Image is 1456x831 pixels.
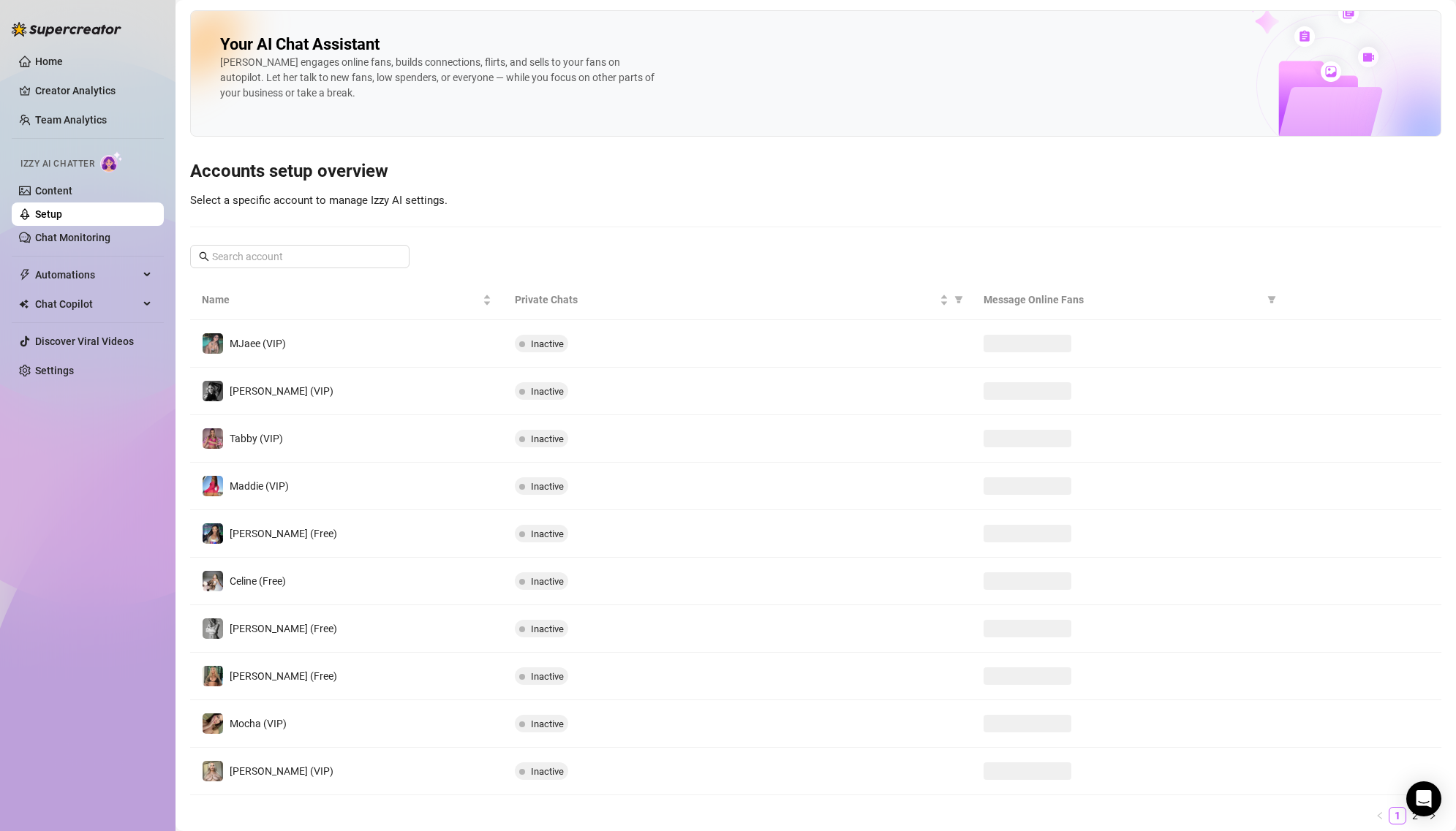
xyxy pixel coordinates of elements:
a: Discover Viral Videos [35,335,134,347]
span: Maddie (VIP) [230,480,289,492]
img: Celine (Free) [203,571,223,591]
img: Kennedy (VIP) [203,381,223,401]
span: Automations [35,263,139,287]
a: Creator Analytics [35,79,152,102]
span: Inactive [531,671,564,682]
img: Maddie (Free) [203,523,223,544]
th: Name [190,280,503,320]
span: search [199,251,209,262]
span: [PERSON_NAME] (Free) [230,528,337,539]
h2: Your AI Chat Assistant [220,34,380,55]
img: Chat Copilot [19,299,29,309]
span: [PERSON_NAME] (Free) [230,670,337,682]
span: Chat Copilot [35,292,139,316]
a: Team Analytics [35,114,107,126]
span: Mocha (VIP) [230,718,287,729]
span: Inactive [531,766,564,777]
span: filter [951,289,966,311]
span: Inactive [531,623,564,634]
img: MJaee (VIP) [203,333,223,354]
li: Previous Page [1371,807,1389,824]
img: Maddie (VIP) [203,476,223,496]
a: Settings [35,365,74,376]
button: left [1371,807,1389,824]
span: thunderbolt [19,269,31,281]
span: [PERSON_NAME] (VIP) [230,765,333,777]
th: Private Chats [503,280,973,320]
span: Tabby (VIP) [230,433,283,444]
li: 1 [1389,807,1406,824]
img: Ellie (Free) [203,666,223,686]
span: filter [954,295,963,304]
img: AI Chatter [100,151,123,172]
span: Izzy AI Chatter [20,157,94,171]
span: Select a specific account to manage Izzy AI settings. [190,194,448,207]
div: Open Intercom Messenger [1406,781,1441,816]
span: Inactive [531,338,564,349]
span: left [1376,811,1384,820]
span: MJaee (VIP) [230,338,286,349]
div: [PERSON_NAME] engages online fans, builds connections, flirts, and sells to your fans on autopilo... [220,55,659,101]
span: Inactive [531,576,564,587]
input: Search account [212,248,389,265]
span: Inactive [531,718,564,729]
a: 1 [1389,808,1406,824]
span: filter [1267,295,1276,304]
h3: Accounts setup overview [190,160,1441,183]
span: Celine (Free) [230,575,286,587]
span: Inactive [531,433,564,444]
span: Name [202,292,480,308]
span: Inactive [531,481,564,492]
span: Message Online Fans [984,292,1261,308]
img: Tabby (VIP) [203,428,223,449]
img: Kennedy (Free) [203,618,223,639]
a: Setup [35,208,62,220]
a: Chat Monitoring [35,232,110,243]
span: Inactive [531,528,564,539]
span: [PERSON_NAME] (Free) [230,623,337,634]
a: Home [35,56,63,67]
span: Private Chats [515,292,938,308]
img: Ellie (VIP) [203,761,223,781]
img: logo-BBDzfeDw.svg [12,22,121,37]
span: Inactive [531,386,564,397]
img: Mocha (VIP) [203,713,223,734]
a: Content [35,185,72,197]
span: filter [1264,289,1279,311]
span: [PERSON_NAME] (VIP) [230,385,333,397]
